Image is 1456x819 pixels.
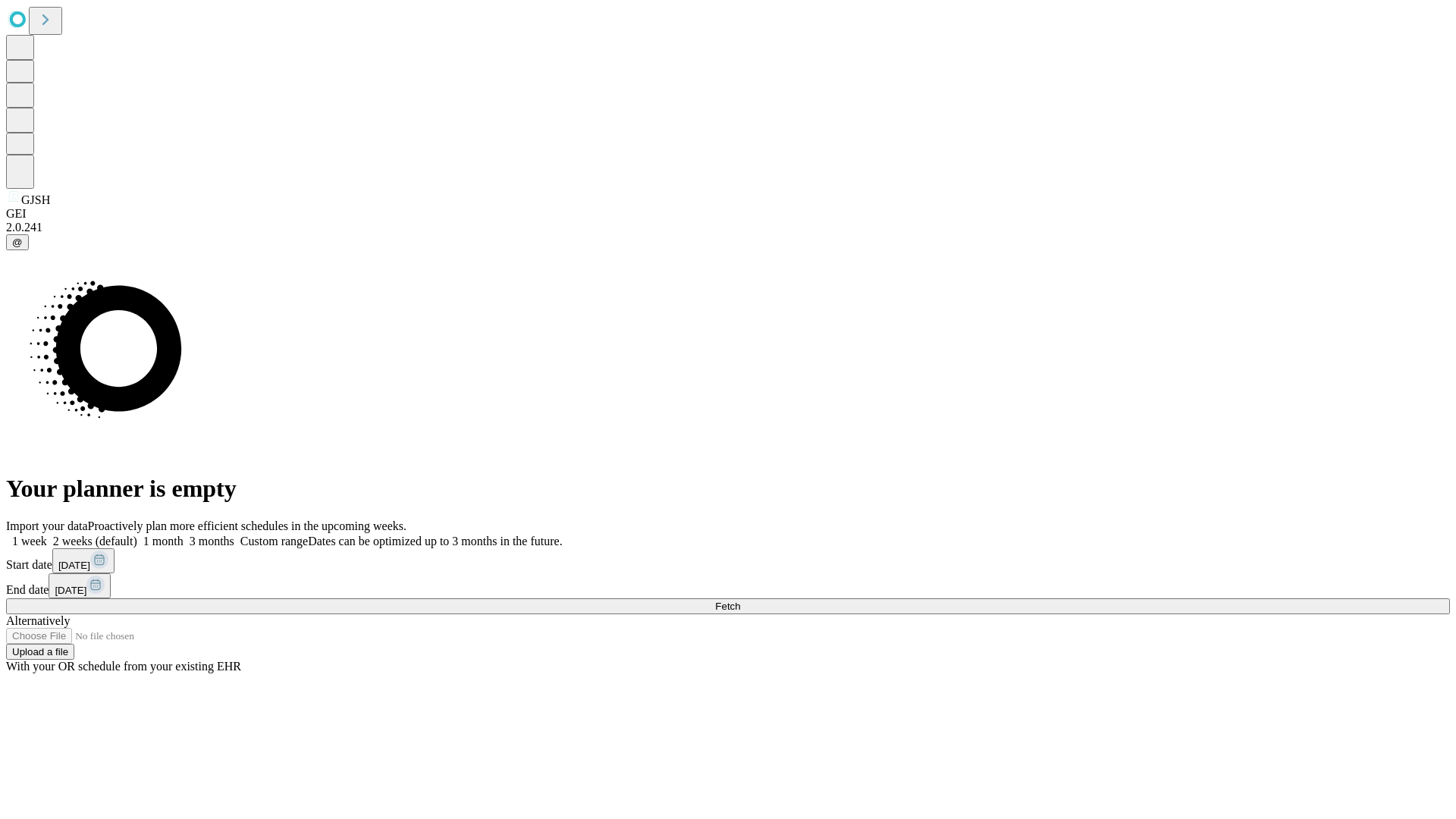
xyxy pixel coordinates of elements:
button: [DATE] [49,573,111,598]
span: 2 weeks (default) [53,535,137,548]
div: End date [6,573,1450,598]
button: @ [6,234,29,250]
span: [DATE] [55,585,86,596]
div: Start date [6,548,1450,573]
button: Upload a file [6,644,74,660]
span: GJSH [21,193,50,206]
span: 3 months [190,535,234,548]
span: Fetch [715,601,740,612]
button: Fetch [6,598,1450,614]
span: 1 week [12,535,47,548]
button: [DATE] [52,548,115,573]
span: With your OR schedule from your existing EHR [6,660,241,673]
span: Dates can be optimized up to 3 months in the future. [308,535,562,548]
span: 1 month [143,535,184,548]
div: GEI [6,207,1450,221]
div: 2.0.241 [6,221,1450,234]
span: Proactively plan more efficient schedules in the upcoming weeks. [88,519,406,532]
span: Import your data [6,519,88,532]
span: Alternatively [6,614,70,627]
span: [DATE] [58,560,90,571]
span: @ [12,237,23,248]
h1: Your planner is empty [6,475,1450,503]
span: Custom range [240,535,308,548]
